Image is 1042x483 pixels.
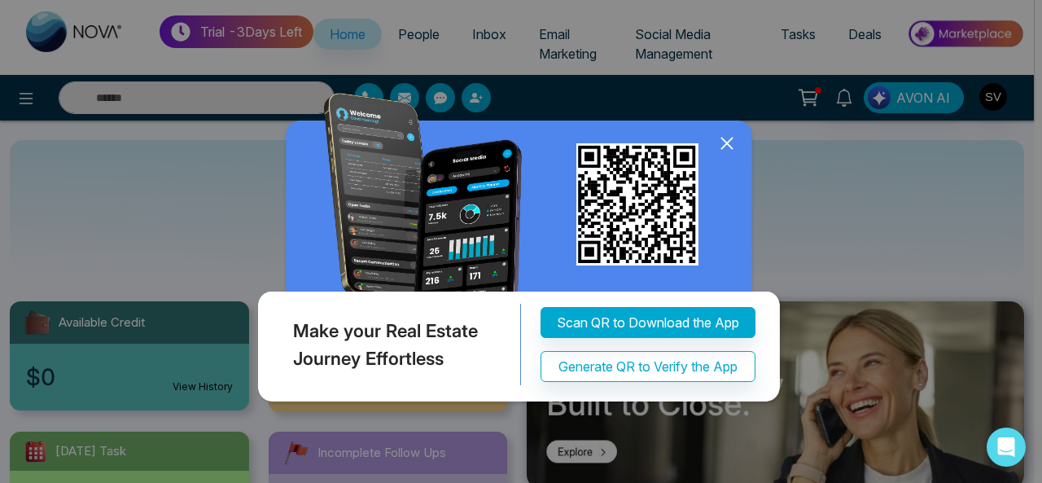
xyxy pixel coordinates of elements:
img: qr_for_download_app.png [576,143,698,266]
div: Open Intercom Messenger [987,428,1026,467]
img: QRModal [254,93,788,410]
button: Generate QR to Verify the App [541,351,755,382]
button: Scan QR to Download the App [541,307,755,338]
div: Make your Real Estate Journey Effortless [254,304,521,385]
